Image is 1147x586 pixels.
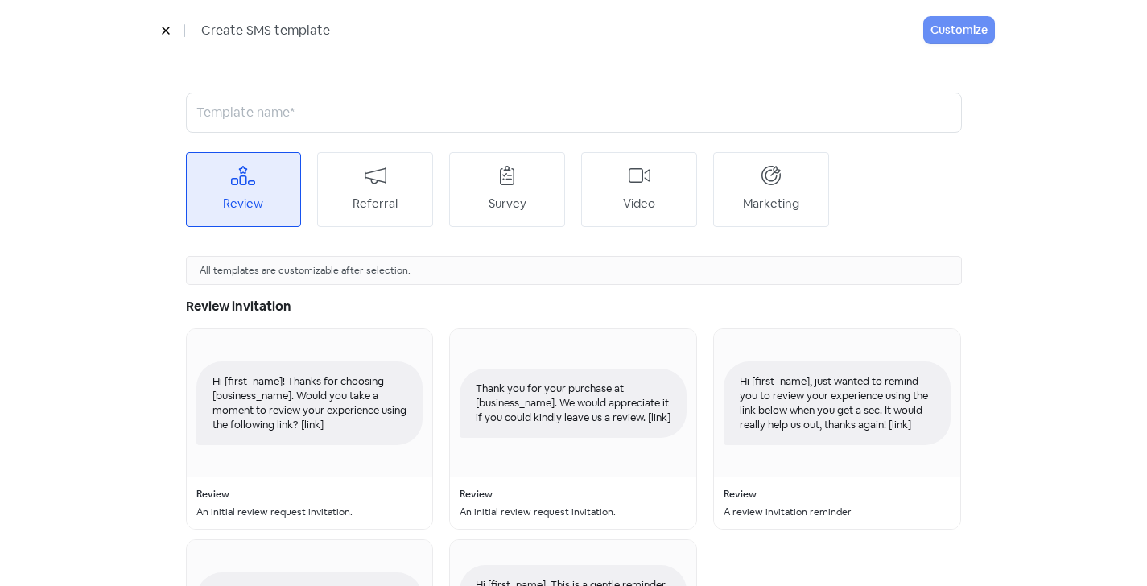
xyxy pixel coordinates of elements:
[724,361,951,445] div: Hi [first_name], just wanted to remind you to review your experience using the link below when yo...
[623,195,655,213] div: Video
[1079,522,1131,570] iframe: chat widget
[724,487,951,501] div: Review
[200,263,948,278] div: All templates are customizable after selection.
[196,487,423,501] div: Review
[460,487,687,501] div: Review
[460,505,687,519] div: An initial review request invitation.
[743,195,799,213] div: Marketing
[724,505,951,519] div: A review invitation reminder
[924,17,994,43] button: Customize
[353,195,398,213] div: Referral
[196,361,423,445] div: Hi [first_name]! Thanks for choosing [business_name]. Would you take a moment to review your expe...
[201,21,330,40] span: Create SMS template
[186,93,962,133] input: Template name*
[223,195,263,213] div: Review
[186,295,962,319] h5: Review invitation
[460,369,687,438] div: Thank you for your purchase at [business_name]. We would appreciate it if you could kindly leave ...
[196,505,423,519] div: An initial review request invitation.
[489,195,526,213] div: Survey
